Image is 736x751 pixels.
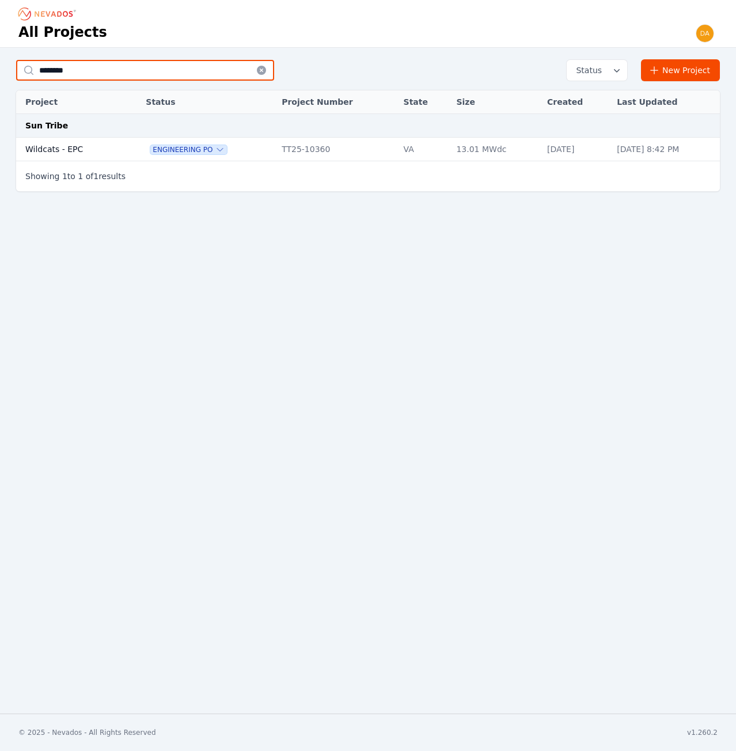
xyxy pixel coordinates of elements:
[696,24,714,43] img: daniel@nevados.solar
[16,138,123,161] td: Wildcats - EPC
[16,138,720,161] tr: Wildcats - EPCEngineering POTT25-10360VA13.01 MWdc[DATE][DATE] 8:42 PM
[450,90,541,114] th: Size
[150,145,226,154] button: Engineering PO
[398,90,451,114] th: State
[276,90,397,114] th: Project Number
[541,138,611,161] td: [DATE]
[18,728,156,737] div: © 2025 - Nevados - All Rights Reserved
[62,172,67,181] span: 1
[398,138,451,161] td: VA
[611,138,720,161] td: [DATE] 8:42 PM
[93,172,98,181] span: 1
[611,90,720,114] th: Last Updated
[140,90,276,114] th: Status
[276,138,397,161] td: TT25-10360
[571,65,602,76] span: Status
[641,59,720,81] a: New Project
[25,170,126,182] p: Showing to of results
[16,90,123,114] th: Project
[18,5,79,23] nav: Breadcrumb
[16,114,720,138] td: Sun Tribe
[541,90,611,114] th: Created
[78,172,83,181] span: 1
[450,138,541,161] td: 13.01 MWdc
[18,23,107,41] h1: All Projects
[567,60,627,81] button: Status
[687,728,718,737] div: v1.260.2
